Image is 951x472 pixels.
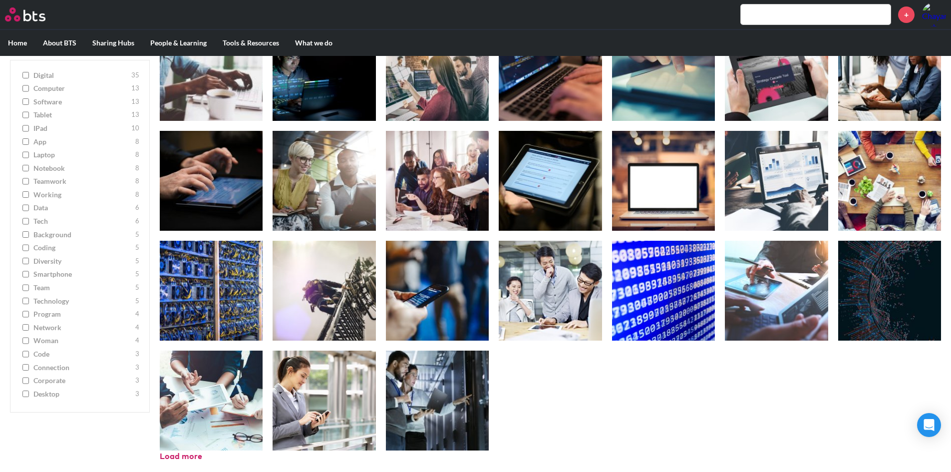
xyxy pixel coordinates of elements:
[135,376,139,386] span: 3
[22,231,29,238] input: background 5
[33,376,133,386] span: corporate
[33,190,133,200] span: working
[33,150,133,160] span: laptop
[215,30,287,56] label: Tools & Resources
[135,243,139,253] span: 5
[22,324,29,331] input: network 4
[33,336,133,346] span: woman
[33,84,129,94] span: computer
[898,6,915,23] a: +
[135,270,139,280] span: 5
[135,177,139,187] span: 8
[135,230,139,240] span: 5
[33,389,133,399] span: desktop
[33,310,133,320] span: Program
[135,336,139,346] span: 4
[22,311,29,318] input: Program 4
[22,125,29,132] input: iPad 10
[917,413,941,437] div: Open Intercom Messenger
[33,230,133,240] span: background
[160,451,202,462] button: Load more
[22,165,29,172] input: notebook 8
[33,97,129,107] span: software
[22,138,29,145] input: app 8
[33,256,133,266] span: diversity
[84,30,142,56] label: Sharing Hubs
[22,191,29,198] input: working 8
[22,98,29,105] input: software 13
[135,163,139,173] span: 8
[22,152,29,159] input: laptop 8
[131,110,139,120] span: 13
[33,163,133,173] span: notebook
[135,323,139,333] span: 4
[5,7,45,21] img: BTS Logo
[33,137,133,147] span: app
[33,123,129,133] span: iPad
[135,217,139,227] span: 6
[33,323,133,333] span: network
[135,203,139,213] span: 6
[33,70,129,80] span: digital
[135,283,139,293] span: 5
[922,2,946,26] a: Profile
[22,378,29,385] input: corporate 3
[135,190,139,200] span: 8
[135,389,139,399] span: 3
[33,363,133,373] span: connection
[922,2,946,26] img: Chayanun Techaworawitayakoon
[287,30,340,56] label: What we do
[131,84,139,94] span: 13
[5,7,64,21] a: Go home
[131,123,139,133] span: 10
[22,245,29,252] input: coding 5
[22,364,29,371] input: connection 3
[33,243,133,253] span: coding
[22,271,29,278] input: smartphone 5
[22,298,29,305] input: technology 5
[131,97,139,107] span: 13
[22,391,29,398] input: desktop 3
[135,137,139,147] span: 8
[33,177,133,187] span: teamwork
[135,296,139,306] span: 5
[33,296,133,306] span: technology
[22,218,29,225] input: tech 6
[135,363,139,373] span: 3
[22,258,29,265] input: diversity 5
[142,30,215,56] label: People & Learning
[22,205,29,212] input: data 6
[33,270,133,280] span: smartphone
[33,203,133,213] span: data
[135,150,139,160] span: 8
[22,85,29,92] input: computer 13
[35,30,84,56] label: About BTS
[33,110,129,120] span: tablet
[135,349,139,359] span: 3
[22,338,29,345] input: woman 4
[135,256,139,266] span: 5
[135,310,139,320] span: 4
[131,70,139,80] span: 35
[22,285,29,292] input: team 5
[33,283,133,293] span: team
[22,112,29,119] input: tablet 13
[22,72,29,79] input: digital 35
[22,178,29,185] input: teamwork 8
[33,349,133,359] span: code
[22,351,29,358] input: code 3
[33,217,133,227] span: tech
